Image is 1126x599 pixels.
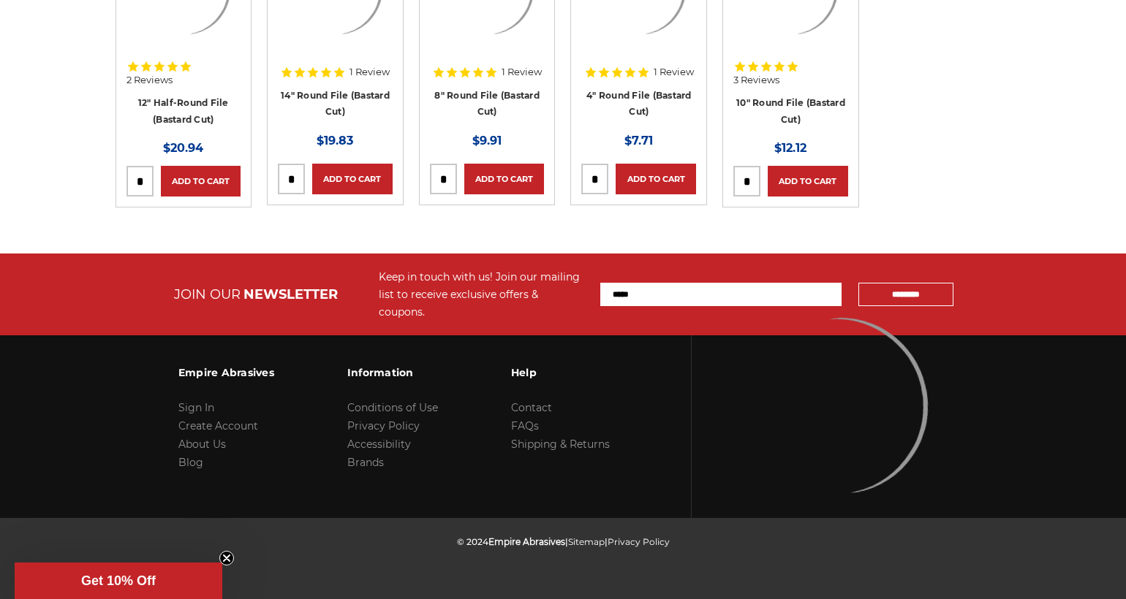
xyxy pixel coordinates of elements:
a: 12" Half-Round File (Bastard Cut) [138,97,229,125]
a: Add to Cart [768,166,848,197]
button: Close teaser [219,551,234,565]
a: 8" Round File (Bastard Cut) [434,90,540,118]
a: 10" Round File (Bastard Cut) [736,97,845,125]
a: 4" Round File (Bastard Cut) [586,90,692,118]
span: $7.71 [624,134,653,148]
a: About Us [178,438,226,451]
div: Keep in touch with us! Join our mailing list to receive exclusive offers & coupons. [379,268,586,321]
a: Sitemap [568,536,605,547]
h3: Help [511,357,610,388]
span: $19.83 [317,134,353,148]
span: JOIN OUR [174,286,241,302]
a: Contact [511,401,552,414]
h3: Empire Abrasives [178,357,274,388]
a: Create Account [178,419,258,432]
a: Shipping & Returns [511,438,610,451]
a: Privacy Policy [347,419,420,432]
div: Get 10% OffClose teaser [15,562,222,599]
a: Sign In [178,401,214,414]
span: 1 Review [654,67,694,77]
span: Empire Abrasives [488,536,565,547]
span: 2 Reviews [126,75,173,85]
span: 3 Reviews [733,75,779,85]
a: Add to Cart [464,164,545,194]
a: Blog [178,456,203,469]
a: Privacy Policy [608,536,670,547]
img: Empire Abrasives Logo Image [728,297,948,516]
span: Get 10% Off [81,573,156,588]
a: FAQs [511,419,539,432]
a: Brands [347,456,384,469]
span: $12.12 [774,141,806,155]
a: Add to Cart [161,166,241,197]
span: $9.91 [472,134,502,148]
a: Add to Cart [312,164,393,194]
span: 1 Review [349,67,390,77]
span: $20.94 [163,141,203,155]
a: 14" Round File (Bastard Cut) [281,90,390,118]
a: Conditions of Use [347,401,438,414]
a: Add to Cart [616,164,696,194]
span: NEWSLETTER [243,286,338,302]
h3: Information [347,357,438,388]
p: © 2024 | | [457,533,670,551]
a: Accessibility [347,438,411,451]
span: 1 Review [502,67,542,77]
